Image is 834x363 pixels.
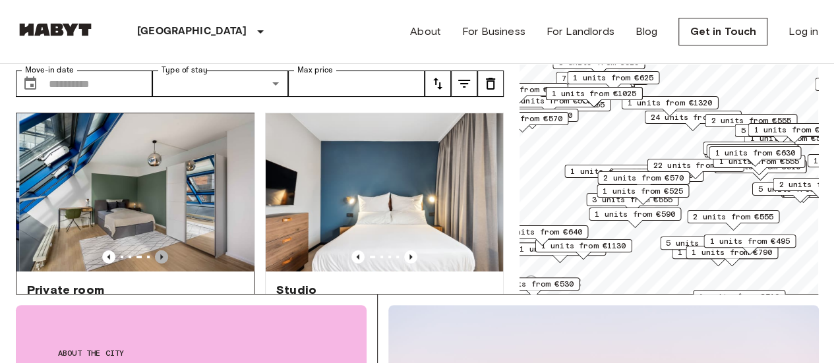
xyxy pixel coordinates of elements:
[712,145,792,157] span: 1 units from €640
[740,125,821,136] span: 5 units from €660
[595,208,675,220] span: 1 units from €590
[709,146,801,167] div: Map marker
[570,165,651,177] span: 1 units from €725
[17,70,44,97] button: Choose date
[552,88,637,99] span: 1 units from €1025
[709,235,790,247] span: 1 units from €495
[137,24,247,40] p: [GEOGRAPHIC_DATA]
[589,208,681,228] div: Map marker
[734,124,827,144] div: Map marker
[660,237,752,257] div: Map marker
[477,70,504,97] button: tune
[562,72,642,84] span: 7 units from €585
[487,277,580,298] div: Map marker
[496,225,588,246] div: Map marker
[410,24,441,40] a: About
[653,159,738,171] span: 22 units from €575
[155,250,168,264] button: Previous image
[462,24,525,40] a: For Business
[502,226,582,238] span: 1 units from €640
[492,109,572,121] span: 2 units from €690
[603,172,684,184] span: 2 units from €570
[351,250,365,264] button: Previous image
[451,70,477,97] button: tune
[586,193,678,213] div: Map marker
[622,96,719,117] div: Map marker
[27,282,104,298] span: Private room
[692,246,772,258] span: 1 units from €790
[547,24,614,40] a: For Landlords
[617,169,698,181] span: 4 units from €605
[711,115,791,126] span: 2 units from €555
[556,72,648,92] div: Map marker
[706,144,798,165] div: Map marker
[597,184,689,205] div: Map marker
[699,291,779,302] span: 1 units from €510
[162,65,208,76] label: Type of stay
[715,147,795,159] span: 1 units from €630
[523,275,581,290] a: Mapbox logo
[687,210,779,231] div: Map marker
[546,87,643,107] div: Map marker
[25,65,74,76] label: Move-in date
[102,250,115,264] button: Previous image
[628,97,713,109] span: 1 units from €1320
[636,24,658,40] a: Blog
[754,124,834,136] span: 1 units from €660
[266,113,503,271] img: Marketing picture of unit DE-01-481-006-01
[789,24,818,40] a: Log in
[693,290,785,310] div: Map marker
[535,239,632,260] div: Map marker
[703,235,796,255] div: Map marker
[276,282,316,298] span: Studio
[651,111,736,123] span: 24 units from €530
[482,113,562,125] span: 1 units from €570
[471,83,568,103] div: Map marker
[693,211,773,223] span: 2 units from €555
[705,114,797,134] div: Map marker
[703,142,795,162] div: Map marker
[19,113,256,271] img: Marketing picture of unit DE-01-010-002-01HF
[666,237,746,249] span: 5 units from €590
[477,84,562,96] span: 30 units from €570
[573,72,653,84] span: 1 units from €625
[686,246,778,266] div: Map marker
[493,278,574,290] span: 3 units from €530
[567,71,659,92] div: Map marker
[425,70,451,97] button: tune
[476,112,568,132] div: Map marker
[552,56,645,76] div: Map marker
[611,169,703,189] div: Map marker
[709,142,789,154] span: 1 units from €645
[520,243,600,255] span: 1 units from €570
[297,65,333,76] label: Max price
[592,194,672,206] span: 3 units from €555
[678,18,767,45] a: Get in Touch
[486,109,578,129] div: Map marker
[603,185,683,197] span: 1 units from €525
[645,111,742,131] div: Map marker
[58,347,324,359] span: About the city
[647,159,744,179] div: Map marker
[404,250,417,264] button: Previous image
[597,171,690,192] div: Map marker
[16,23,95,36] img: Habyt
[564,165,657,185] div: Map marker
[541,240,626,252] span: 1 units from €1130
